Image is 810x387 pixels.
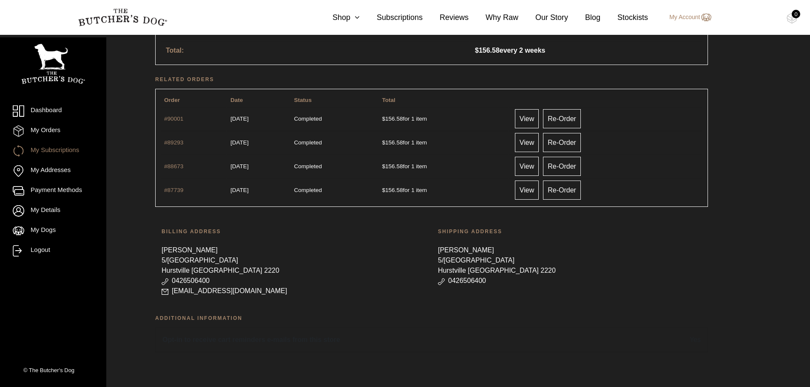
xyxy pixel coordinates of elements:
[787,13,797,24] img: TBD_Cart-Empty.png
[164,97,180,103] span: Order
[164,139,183,146] a: View order number 89293
[162,286,425,296] p: [EMAIL_ADDRESS][DOMAIN_NAME]
[162,241,425,300] address: [PERSON_NAME] 5/[GEOGRAPHIC_DATA] Hurstville [GEOGRAPHIC_DATA] 2220
[382,139,403,146] span: 156.58
[230,187,249,193] time: 1750013503
[568,12,600,23] a: Blog
[13,125,94,137] a: My Orders
[21,44,85,84] img: TBD_Portrait_Logo_White.png
[290,178,378,201] td: Completed
[230,139,249,146] time: 1752549987
[378,178,508,201] td: for 1 item
[315,12,360,23] a: Shop
[382,97,395,103] span: Total
[518,12,568,23] a: Our Story
[294,97,312,103] span: Status
[543,109,581,128] a: Re-Order
[543,181,581,200] a: Re-Order
[515,133,539,152] a: View
[470,41,702,59] td: every 2 weeks
[382,116,385,122] span: $
[438,227,702,236] h2: Shipping address
[438,241,702,290] address: [PERSON_NAME] 5/[GEOGRAPHIC_DATA] Hurstville [GEOGRAPHIC_DATA] 2220
[290,155,378,178] td: Completed
[13,165,94,177] a: My Addresses
[162,227,425,236] h2: Billing address
[600,12,648,23] a: Stockists
[423,12,469,23] a: Reviews
[360,12,423,23] a: Subscriptions
[13,185,94,197] a: Payment Methods
[378,131,508,154] td: for 1 item
[475,47,500,54] span: 156.58
[515,109,539,128] a: View
[164,187,183,193] a: View order number 87739
[230,116,249,122] time: 1753759812
[161,41,469,59] th: Total:
[448,277,486,284] span: 0426506400
[792,10,800,18] div: 0
[683,328,708,352] dd: Yes
[13,205,94,217] a: My Details
[155,314,708,322] h2: Additional information
[155,75,708,84] h2: Related orders
[382,163,385,169] span: $
[382,163,403,169] span: 156.58
[382,187,403,193] span: 156.58
[164,116,183,122] a: View order number 90001
[382,187,385,193] span: $
[378,107,508,130] td: for 1 item
[13,245,94,257] a: Logout
[13,225,94,237] a: My Dogs
[543,133,581,152] a: Re-Order
[382,139,385,146] span: $
[382,116,403,122] span: 156.58
[515,157,539,176] a: View
[290,107,378,130] td: Completed
[230,97,243,103] span: Date
[378,155,508,178] td: for 1 item
[13,145,94,157] a: My Subscriptions
[515,181,539,200] a: View
[156,328,683,352] dt: Opt-in to receive cart reminders e-mails from this store
[172,277,210,284] span: 0426506400
[13,105,94,117] a: Dashboard
[469,12,518,23] a: Why Raw
[543,157,581,176] a: Re-Order
[290,131,378,154] td: Completed
[230,163,249,169] time: 1751340362
[164,163,183,169] a: View order number 88673
[661,12,711,23] a: My Account
[475,47,479,54] span: $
